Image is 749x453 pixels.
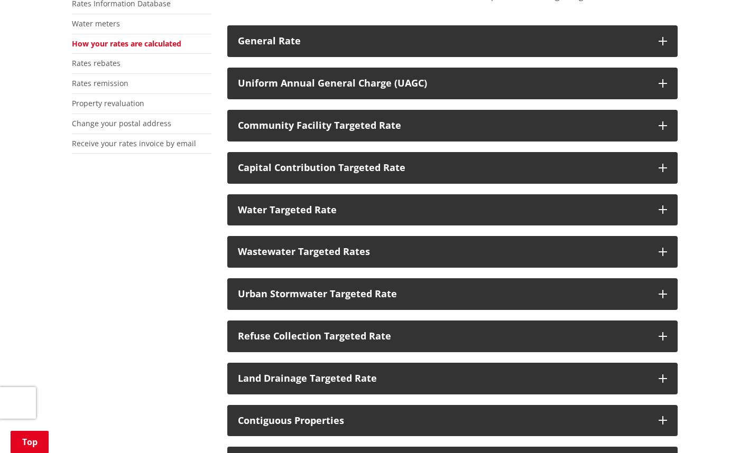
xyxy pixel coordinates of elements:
a: Receive your rates invoice by email [72,138,196,148]
div: Land Drainage Targeted Rate [238,373,648,384]
div: Urban Stormwater Targeted Rate [238,289,648,299]
button: Community Facility Targeted Rate [227,110,678,141]
div: Uniform Annual General Charge (UAGC) [238,78,648,89]
button: Wastewater Targeted Rates [227,236,678,268]
button: Land Drainage Targeted Rate [227,363,678,394]
button: General Rate [227,25,678,57]
div: General Rate [238,36,648,46]
div: Contiguous Properties [238,416,648,426]
button: Water Targeted Rate [227,194,678,226]
div: Community Facility Targeted Rate [238,120,648,131]
button: Uniform Annual General Charge (UAGC) [227,68,678,99]
button: Urban Stormwater Targeted Rate [227,278,678,310]
a: How your rates are calculated [72,39,181,49]
a: Rates rebates [72,58,121,68]
a: Property revaluation [72,98,144,108]
a: Top [11,431,49,453]
button: Capital Contribution Targeted Rate [227,152,678,184]
div: Capital Contribution Targeted Rate [238,163,648,173]
button: Contiguous Properties [227,405,678,437]
a: Change your postal address [72,118,171,128]
div: Wastewater Targeted Rates [238,247,648,257]
div: Water Targeted Rate [238,205,648,215]
div: Refuse Collection Targeted Rate [238,331,648,342]
button: Refuse Collection Targeted Rate [227,320,678,352]
a: Rates remission [72,78,128,88]
iframe: Messenger Launcher [700,409,738,447]
a: Water meters [72,18,120,29]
